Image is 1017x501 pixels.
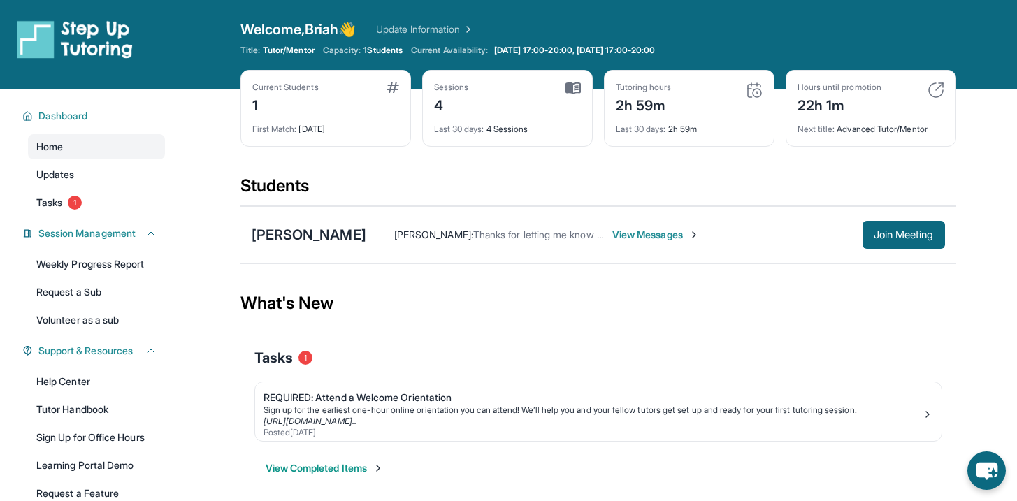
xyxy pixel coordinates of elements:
span: Tasks [254,348,293,368]
a: Weekly Progress Report [28,252,165,277]
span: 1 [298,351,312,365]
span: First Match : [252,124,297,134]
button: Support & Resources [33,344,157,358]
span: Last 30 days : [616,124,666,134]
a: Help Center [28,369,165,394]
span: [DATE] 17:00-20:00, [DATE] 17:00-20:00 [494,45,656,56]
a: Volunteer as a sub [28,307,165,333]
div: 2h 59m [616,115,763,135]
img: card [387,82,399,93]
img: card [746,82,763,99]
a: Tutor Handbook [28,397,165,422]
div: 4 [434,93,469,115]
a: Update Information [376,22,474,36]
a: Request a Sub [28,279,165,305]
span: Welcome, Briah 👋 [240,20,356,39]
div: Advanced Tutor/Mentor [798,115,944,135]
div: Sessions [434,82,469,93]
div: Hours until promotion [798,82,881,93]
button: Dashboard [33,109,157,123]
span: Tasks [36,196,62,210]
span: Join Meeting [874,231,934,239]
div: What's New [240,273,956,334]
div: Current Students [252,82,319,93]
span: 1 Students [363,45,403,56]
div: 4 Sessions [434,115,581,135]
span: View Messages [612,228,700,242]
div: 2h 59m [616,93,672,115]
span: Session Management [38,226,136,240]
img: card [565,82,581,94]
div: Tutoring hours [616,82,672,93]
button: chat-button [967,451,1006,490]
span: Last 30 days : [434,124,484,134]
div: Sign up for the earliest one-hour online orientation you can attend! We’ll help you and your fell... [264,405,922,416]
a: Learning Portal Demo [28,453,165,478]
span: Current Availability: [411,45,488,56]
a: [DATE] 17:00-20:00, [DATE] 17:00-20:00 [491,45,658,56]
span: 1 [68,196,82,210]
a: REQUIRED: Attend a Welcome OrientationSign up for the earliest one-hour online orientation you ca... [255,382,942,441]
button: View Completed Items [266,461,384,475]
span: Updates [36,168,75,182]
span: Capacity: [323,45,361,56]
img: logo [17,20,133,59]
div: Students [240,175,956,205]
div: [DATE] [252,115,399,135]
div: 1 [252,93,319,115]
span: Thanks for letting me know I hope everything is okay [473,228,707,240]
button: Session Management [33,226,157,240]
span: Title: [240,45,260,56]
div: 22h 1m [798,93,881,115]
span: Support & Resources [38,344,133,358]
span: [PERSON_NAME] : [394,228,473,240]
a: Tasks1 [28,190,165,215]
a: Home [28,134,165,159]
div: [PERSON_NAME] [252,225,366,245]
img: card [928,82,944,99]
div: Posted [DATE] [264,427,922,438]
span: Tutor/Mentor [263,45,315,56]
a: Updates [28,162,165,187]
img: Chevron-Right [688,229,700,240]
button: Join Meeting [863,221,945,249]
span: Home [36,140,63,154]
span: Dashboard [38,109,88,123]
a: Sign Up for Office Hours [28,425,165,450]
a: [URL][DOMAIN_NAME].. [264,416,356,426]
span: Next title : [798,124,835,134]
img: Chevron Right [460,22,474,36]
div: REQUIRED: Attend a Welcome Orientation [264,391,922,405]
